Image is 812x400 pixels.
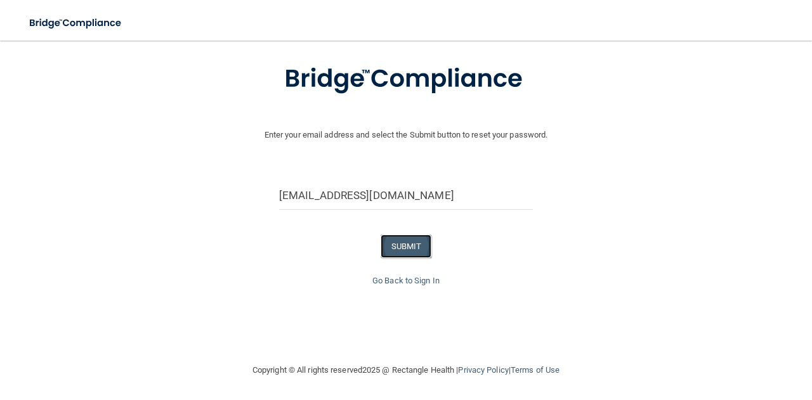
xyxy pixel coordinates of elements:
button: SUBMIT [381,235,432,258]
img: bridge_compliance_login_screen.278c3ca4.svg [19,10,133,36]
input: Email [279,181,533,210]
iframe: Drift Widget Chat Controller [593,310,797,361]
a: Go Back to Sign In [372,276,440,285]
a: Terms of Use [511,365,560,375]
a: Privacy Policy [458,365,508,375]
div: Copyright © All rights reserved 2025 @ Rectangle Health | | [174,350,638,390]
img: bridge_compliance_login_screen.278c3ca4.svg [258,46,554,112]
